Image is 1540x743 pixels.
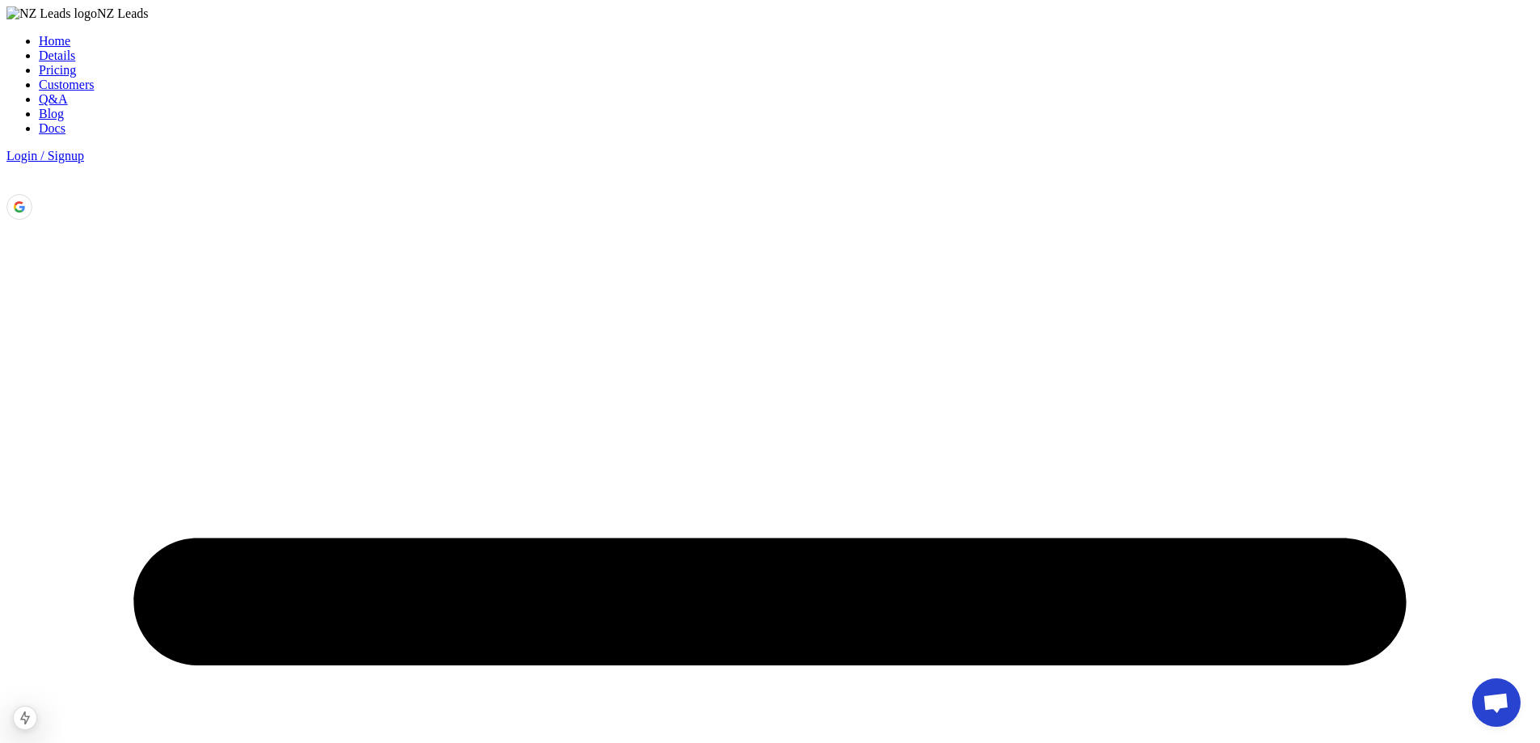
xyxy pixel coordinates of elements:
a: Q&A [39,92,68,106]
a: Blog [39,107,64,120]
span: NZ Leads [97,6,149,20]
a: Home [39,34,70,48]
a: Customers [39,78,94,91]
a: Pricing [39,63,76,77]
div: Open chat [1472,678,1521,727]
a: Login / Signup [6,149,84,163]
img: NZ Leads logo [6,6,97,21]
a: Details [39,49,75,62]
a: Docs [39,121,65,135]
